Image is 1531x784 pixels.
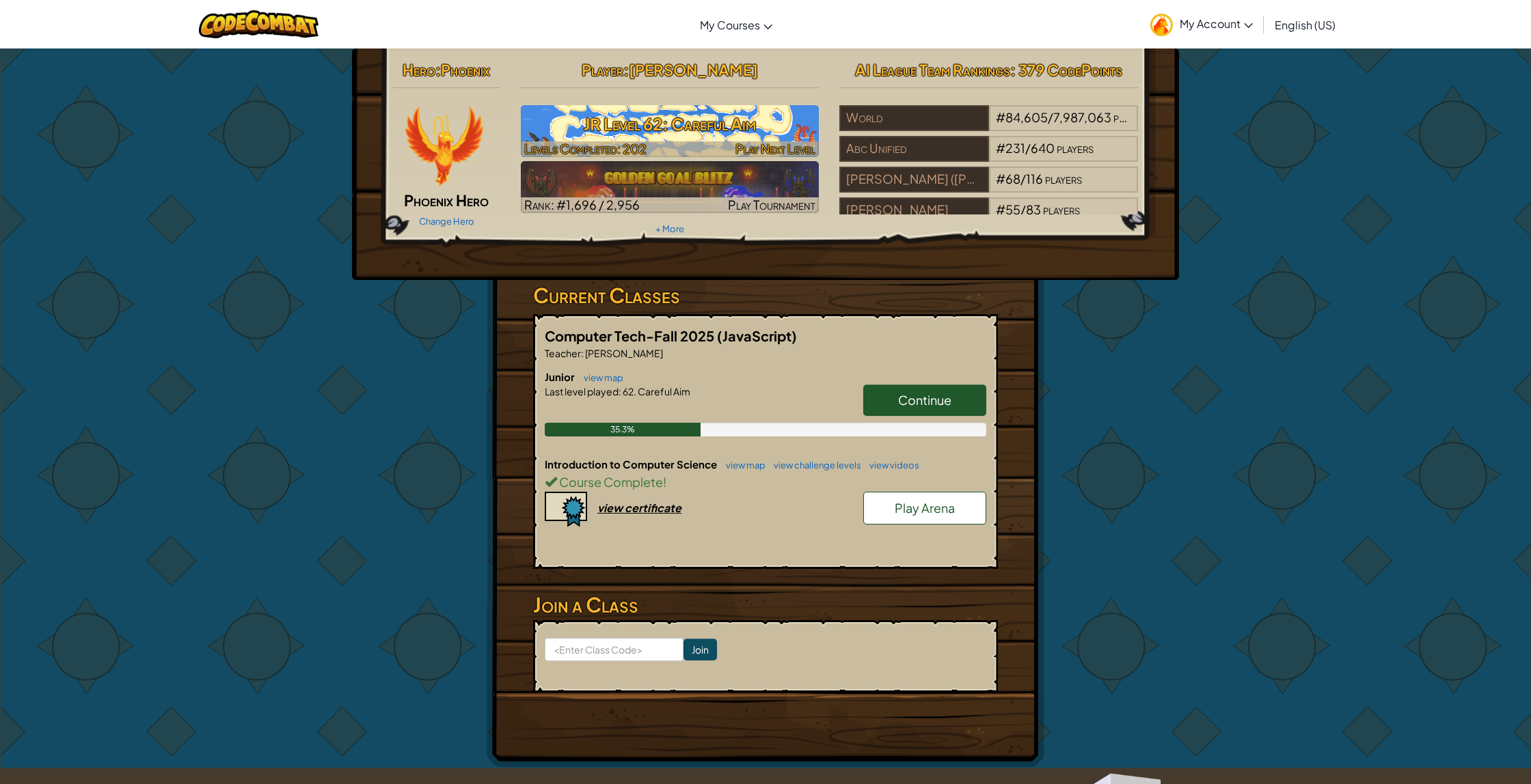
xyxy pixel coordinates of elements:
[1180,16,1253,31] span: My Account
[1268,6,1342,43] a: English (US)
[996,171,1005,186] span: #
[663,474,666,490] span: !
[629,60,758,79] span: [PERSON_NAME]
[545,492,587,527] img: certificate-icon.png
[839,149,1138,165] a: Abc Unified#231/640players
[717,327,797,344] span: (JavaScript)
[839,197,988,223] div: [PERSON_NAME]
[719,460,765,471] a: view map
[524,141,647,156] span: Levels Completed: 202
[533,589,998,620] h3: Join a Class
[839,105,988,131] div: World
[1026,171,1043,186] span: 116
[441,60,490,79] span: Phoenix
[557,474,663,490] span: Course Complete
[199,10,319,38] img: CodeCombat logo
[545,385,619,397] span: Last level played
[524,197,640,212] span: Rank: #1,696 / 2,956
[1150,14,1173,36] img: avatar
[839,136,988,162] div: Abc Unified
[545,638,683,661] input: <Enter Class Code>
[521,109,819,139] h3: JR Level 62: Careful Aim
[996,140,1005,156] span: #
[655,223,684,234] a: + More
[700,18,760,32] span: My Courses
[767,460,861,471] a: view challenge levels
[419,216,474,227] a: Change Hero
[1020,201,1026,217] span: /
[996,201,1005,217] span: #
[1005,171,1020,186] span: 68
[619,385,621,397] span: :
[683,639,717,660] input: Join
[621,385,636,397] span: 62.
[581,347,584,359] span: :
[855,60,1010,79] span: AI League Team Rankings
[1053,109,1111,125] span: 7,987,063
[521,105,819,157] a: Play Next Level
[545,370,577,383] span: Junior
[521,105,819,157] img: JR Level 62: Careful Aim
[1026,201,1041,217] span: 83
[839,118,1138,134] a: World#84,605/7,987,063players
[863,460,919,471] a: view videos
[533,280,998,311] h3: Current Classes
[839,180,1138,195] a: [PERSON_NAME] ([PERSON_NAME]) Middle#68/116players
[1113,109,1150,125] span: players
[404,191,489,210] span: Phoenix Hero
[895,500,955,516] span: Play Arena
[545,347,581,359] span: Teacher
[1031,140,1055,156] span: 640
[1025,140,1031,156] span: /
[435,60,441,79] span: :
[521,161,819,213] a: Rank: #1,696 / 2,956Play Tournament
[545,327,717,344] span: Computer Tech-Fall 2025
[1005,201,1020,217] span: 55
[1043,201,1080,217] span: players
[582,60,623,79] span: Player
[577,372,623,383] a: view map
[545,501,681,515] a: view certificate
[521,161,819,213] img: Golden Goal
[545,423,701,436] div: 35.3%
[1045,171,1082,186] span: players
[693,6,779,43] a: My Courses
[1020,171,1026,186] span: /
[1005,109,1048,125] span: 84,605
[584,347,663,359] span: [PERSON_NAME]
[1005,140,1025,156] span: 231
[728,197,815,212] span: Play Tournament
[1048,109,1053,125] span: /
[623,60,629,79] span: :
[996,109,1005,125] span: #
[403,60,435,79] span: Hero
[839,167,988,193] div: [PERSON_NAME] ([PERSON_NAME]) Middle
[597,501,681,515] div: view certificate
[1143,3,1260,46] a: My Account
[1057,140,1094,156] span: players
[1010,60,1122,79] span: : 379 CodePoints
[1275,18,1336,32] span: English (US)
[735,141,815,156] span: Play Next Level
[545,458,719,471] span: Introduction to Computer Science
[403,105,485,187] img: Codecombat-Pets-Phoenix-01.png
[839,210,1138,226] a: [PERSON_NAME]#55/83players
[898,392,951,408] span: Continue
[636,385,690,397] span: Careful Aim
